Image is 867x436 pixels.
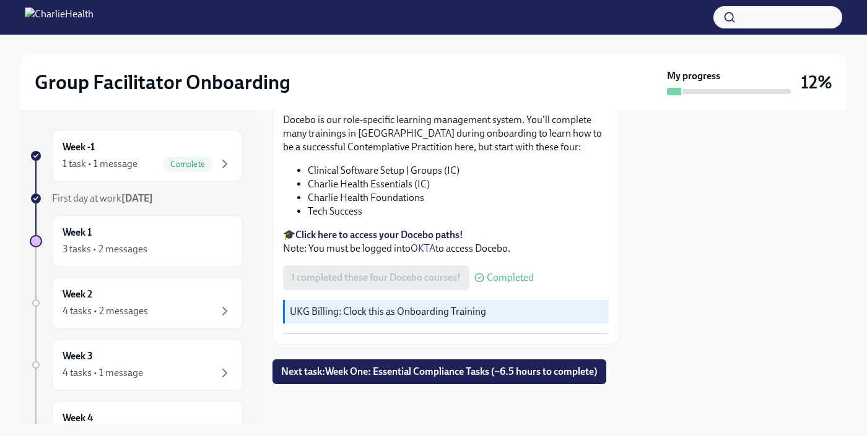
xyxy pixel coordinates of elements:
[272,359,606,384] button: Next task:Week One: Essential Compliance Tasks (~6.5 hours to complete)
[411,242,435,254] a: OKTA
[25,7,94,27] img: CharlieHealth
[121,192,153,204] strong: [DATE]
[63,411,93,425] h6: Week 4
[308,191,609,205] li: Charlie Health Foundations
[667,69,720,83] strong: My progress
[308,164,609,177] li: Clinical Software Setup | Groups (IC)
[30,215,243,267] a: Week 13 tasks • 2 messages
[63,288,92,301] h6: Week 2
[30,192,243,205] a: First day at work[DATE]
[30,130,243,182] a: Week -11 task • 1 messageComplete
[63,242,147,256] div: 3 tasks • 2 messages
[308,205,609,218] li: Tech Success
[63,157,137,171] div: 1 task • 1 message
[30,277,243,329] a: Week 24 tasks • 2 messages
[63,366,143,380] div: 4 tasks • 1 message
[35,70,290,95] h2: Group Facilitator Onboarding
[487,273,534,283] span: Completed
[281,365,598,378] span: Next task : Week One: Essential Compliance Tasks (~6.5 hours to complete)
[63,140,95,154] h6: Week -1
[295,229,463,241] a: Click here to access your Docebo paths!
[52,192,153,204] span: First day at work
[308,177,609,191] li: Charlie Health Essentials (IC)
[30,339,243,391] a: Week 34 tasks • 1 message
[63,304,148,318] div: 4 tasks • 2 messages
[283,228,609,255] p: 🎓 Note: You must be logged into to access Docebo.
[801,71,832,93] h3: 12%
[290,305,604,318] p: UKG Billing: Clock this as Onboarding Training
[63,349,93,363] h6: Week 3
[283,113,609,154] p: Docebo is our role-specific learning management system. You'll complete many trainings in [GEOGRA...
[63,226,92,239] h6: Week 1
[163,160,212,169] span: Complete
